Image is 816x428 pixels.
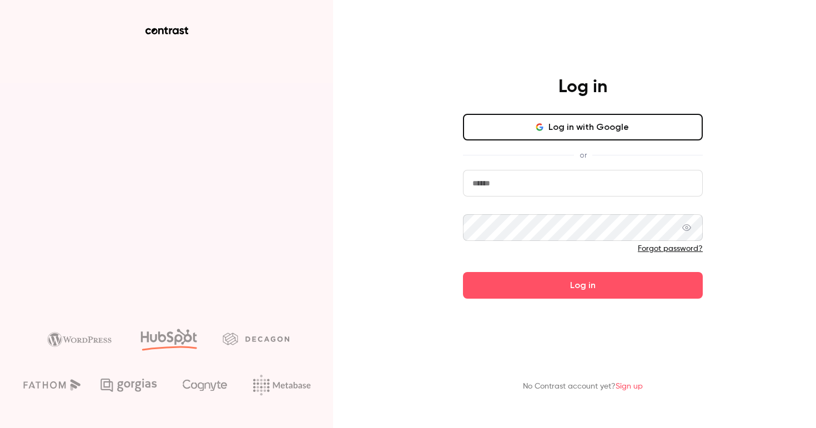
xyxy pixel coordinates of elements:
a: Sign up [616,382,643,390]
h4: Log in [558,76,607,98]
a: Forgot password? [638,245,703,253]
span: or [574,149,592,161]
img: decagon [223,333,289,345]
p: No Contrast account yet? [523,381,643,392]
button: Log in with Google [463,114,703,140]
button: Log in [463,272,703,299]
